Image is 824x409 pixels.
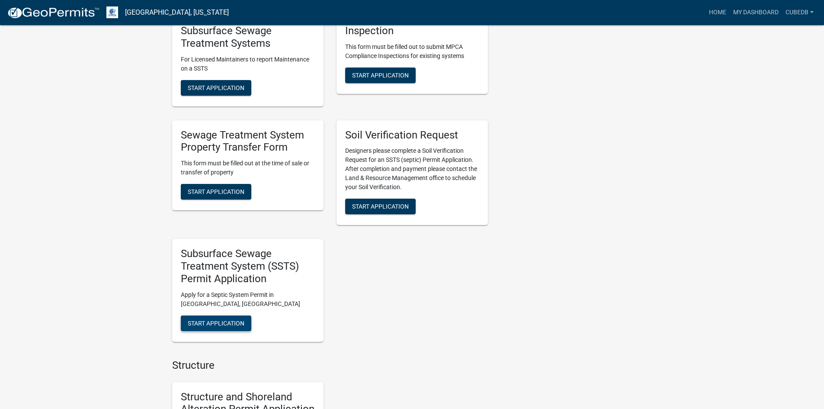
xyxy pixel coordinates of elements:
p: This form must be filled out to submit MPCA Compliance Inspections for existing systems [345,42,479,61]
p: Designers please complete a Soil Verification Request for an SSTS (septic) Permit Application. Af... [345,146,479,192]
span: Start Application [188,188,244,195]
h5: Subsurface Sewage Treatment System (SSTS) Permit Application [181,248,315,285]
button: Start Application [345,68,416,83]
a: CubedB [782,4,817,21]
img: Otter Tail County, Minnesota [106,6,118,18]
span: Start Application [352,203,409,210]
button: Start Application [345,199,416,214]
h5: Sewage Treatment System Property Transfer Form [181,129,315,154]
a: Home [705,4,730,21]
h4: Structure [172,359,488,372]
p: Apply for a Septic System Permit in [GEOGRAPHIC_DATA], [GEOGRAPHIC_DATA] [181,290,315,309]
span: Start Application [188,84,244,91]
h5: Soil Verification Request [345,129,479,142]
a: My Dashboard [730,4,782,21]
a: [GEOGRAPHIC_DATA], [US_STATE] [125,5,229,20]
p: This form must be filled out at the time of sale or transfer of property [181,159,315,177]
button: Start Application [181,184,251,200]
p: For Licensed Maintainers to report Maintenance on a SSTS [181,55,315,73]
button: Start Application [181,316,251,331]
span: Start Application [188,319,244,326]
span: Start Application [352,71,409,78]
button: Start Application [181,80,251,96]
h5: Maintenance Report for Subsurface Sewage Treatment Systems [181,12,315,49]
